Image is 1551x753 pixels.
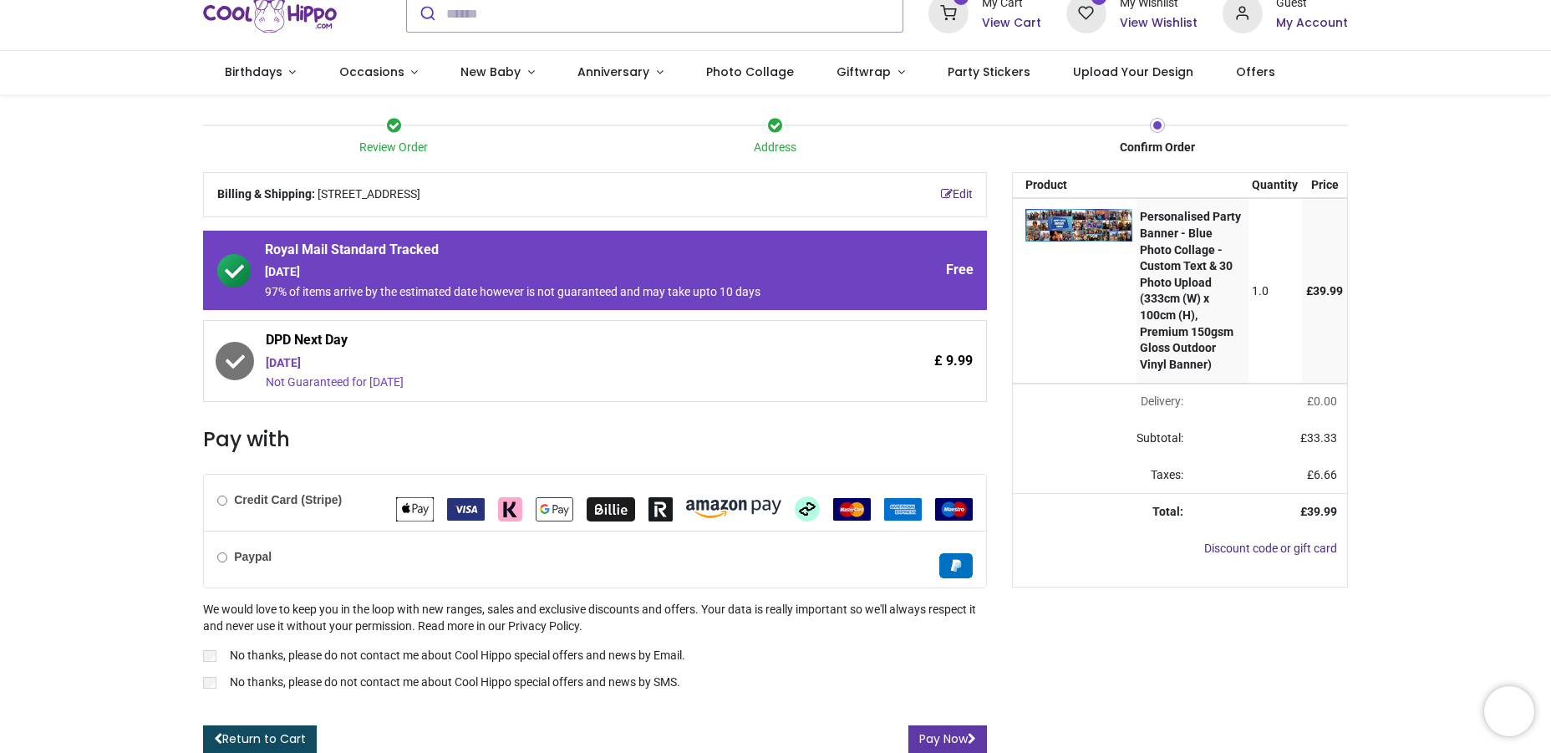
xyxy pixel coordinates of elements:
[318,51,440,94] a: Occasions
[833,498,871,521] img: MasterCard
[934,352,973,370] span: £ 9.99
[939,553,973,578] img: Paypal
[1204,542,1337,555] a: Discount code or gift card
[230,648,685,664] p: No thanks, please do not contact me about Cool Hippo special offers and news by Email.
[203,650,216,662] input: No thanks, please do not contact me about Cool Hippo special offers and news by Email.
[1302,173,1347,198] th: Price
[948,64,1030,80] span: Party Stickers
[460,64,521,80] span: New Baby
[203,677,216,689] input: No thanks, please do not contact me about Cool Hippo special offers and news by SMS.
[498,501,522,515] span: Klarna
[935,498,973,521] img: Maestro
[447,498,485,521] img: VISA
[1314,394,1337,408] span: 0.00
[982,15,1041,32] a: View Cart
[966,140,1348,156] div: Confirm Order
[941,186,973,203] a: Edit
[265,264,831,281] div: [DATE]
[795,496,820,522] img: Afterpay Clearpay
[795,501,820,515] span: Afterpay Clearpay
[1313,284,1343,298] span: 39.99
[203,140,585,156] div: Review Order
[1314,468,1337,481] span: 6.66
[1300,431,1337,445] span: £
[203,602,987,694] div: We would love to keep you in the loop with new ranges, sales and exclusive discounts and offers. ...
[234,550,272,563] b: Paypal
[1307,468,1337,481] span: £
[1152,505,1183,518] strong: Total:
[1276,15,1348,32] a: My Account
[1306,284,1343,298] span: £
[884,501,922,515] span: American Express
[1073,64,1193,80] span: Upload Your Design
[587,501,635,515] span: Billie
[498,497,522,522] img: Klarna
[217,552,227,562] input: Paypal
[203,51,318,94] a: Birthdays
[230,674,680,691] p: No thanks, please do not contact me about Cool Hippo special offers and news by SMS.
[265,241,831,264] span: Royal Mail Standard Tracked
[536,497,573,522] img: Google Pay
[217,496,227,506] input: Credit Card (Stripe)
[1307,505,1337,518] span: 39.99
[447,501,485,515] span: VISA
[1252,283,1298,300] div: 1.0
[833,501,871,515] span: MasterCard
[1066,6,1106,19] a: 0
[1307,394,1337,408] span: £
[396,501,434,515] span: Apple Pay
[815,51,926,94] a: Giftwrap
[1248,173,1303,198] th: Quantity
[536,501,573,515] span: Google Pay
[706,64,794,80] span: Photo Collage
[587,497,635,522] img: Billie
[266,374,831,391] div: Not Guaranteed for [DATE]
[928,6,969,19] a: 1
[396,497,434,522] img: Apple Pay
[1013,173,1137,198] th: Product
[648,497,673,522] img: Revolut Pay
[339,64,404,80] span: Occasions
[1013,457,1193,494] td: Taxes:
[686,500,781,518] img: Amazon Pay
[266,355,831,372] div: [DATE]
[225,64,282,80] span: Birthdays
[1120,15,1198,32] a: View Wishlist
[686,501,781,515] span: Amazon Pay
[884,498,922,521] img: American Express
[234,493,342,506] b: Credit Card (Stripe)
[1140,210,1241,370] strong: Personalised Party Banner - Blue Photo Collage - Custom Text & 30 Photo Upload (333cm (W) x 100cm...
[935,501,973,515] span: Maestro
[585,140,967,156] div: Address
[1307,431,1337,445] span: 33.33
[946,261,974,279] span: Free
[939,558,973,572] span: Paypal
[266,331,831,354] span: DPD Next Day
[1236,64,1275,80] span: Offers
[1300,505,1337,518] strong: £
[1013,420,1193,457] td: Subtotal:
[440,51,557,94] a: New Baby
[265,284,831,301] div: 97% of items arrive by the estimated date however is not guaranteed and may take upto 10 days
[577,64,649,80] span: Anniversary
[1484,686,1534,736] iframe: Brevo live chat
[556,51,684,94] a: Anniversary
[1013,384,1193,420] td: Delivery will be updated after choosing a new delivery method
[648,501,673,515] span: Revolut Pay
[837,64,891,80] span: Giftwrap
[203,425,987,454] h3: Pay with
[318,186,420,203] span: [STREET_ADDRESS]
[217,187,315,201] b: Billing & Shipping:
[1025,209,1132,241] img: wHzlYehEWY62gAAAABJRU5ErkJggg==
